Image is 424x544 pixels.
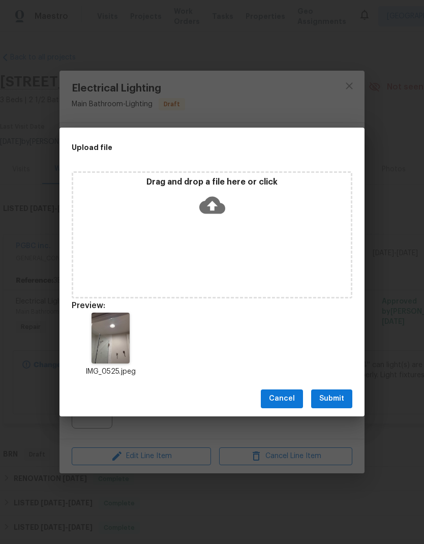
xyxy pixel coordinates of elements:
[72,142,307,153] h2: Upload file
[72,367,149,377] p: IMG_0525.jpeg
[261,389,303,408] button: Cancel
[73,177,351,188] p: Drag and drop a file here or click
[311,389,352,408] button: Submit
[269,392,295,405] span: Cancel
[92,313,130,364] img: 2Q==
[319,392,344,405] span: Submit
